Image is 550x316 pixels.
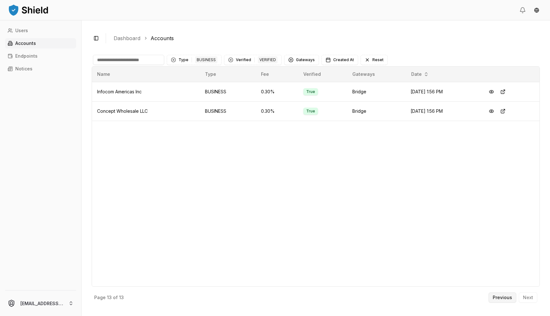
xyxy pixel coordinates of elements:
[352,89,366,94] span: Bridge
[15,67,32,71] p: Notices
[298,67,347,82] th: Verified
[411,108,443,114] span: [DATE] 1:56 PM
[171,57,176,62] div: Clear Type filter
[15,28,28,33] p: Users
[5,64,76,74] a: Notices
[352,108,366,114] span: Bridge
[347,67,405,82] th: Gateways
[333,57,354,62] span: Created At
[411,89,443,94] span: [DATE] 1:56 PM
[256,67,298,82] th: Fee
[200,82,256,101] td: BUSINESS
[97,89,142,94] span: Infocom Americas Inc
[409,69,431,79] button: Date
[119,295,124,300] p: 13
[261,89,275,94] span: 0.30 %
[321,55,358,65] button: Created At
[97,108,148,114] span: Concept Wholesale LLC
[107,295,112,300] p: 13
[258,56,278,63] div: VERIFIED
[200,101,256,121] td: BUSINESS
[5,25,76,36] a: Users
[167,55,222,65] button: Clear Type filterTypeBUSINESS
[284,55,319,65] button: Gateways
[361,55,388,65] button: Reset filters
[20,300,63,307] p: [EMAIL_ADDRESS][DOMAIN_NAME]
[114,34,140,42] a: Dashboard
[8,4,49,16] img: ShieldPay Logo
[261,108,275,114] span: 0.30 %
[5,51,76,61] a: Endpoints
[195,56,217,63] div: BUSINESS
[15,54,38,58] p: Endpoints
[5,38,76,48] a: Accounts
[151,34,174,42] a: Accounts
[94,295,106,300] p: Page
[15,41,36,46] p: Accounts
[113,295,118,300] p: of
[200,67,256,82] th: Type
[224,55,282,65] button: Clear Verified filterVerifiedVERIFIED
[3,293,79,313] button: [EMAIL_ADDRESS][DOMAIN_NAME]
[228,57,233,62] div: Clear Verified filter
[92,67,200,82] th: Name
[489,292,516,303] button: Previous
[493,295,512,300] p: Previous
[114,34,535,42] nav: breadcrumb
